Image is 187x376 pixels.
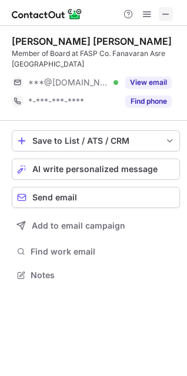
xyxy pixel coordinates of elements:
[32,193,77,202] span: Send email
[32,136,159,146] div: Save to List / ATS / CRM
[125,95,172,107] button: Reveal Button
[28,77,109,88] span: ***@[DOMAIN_NAME]
[31,246,175,257] span: Find work email
[12,243,180,260] button: Find work email
[12,187,180,208] button: Send email
[12,48,180,70] div: Member of Board at FASP Co. Fanavaran Asre [GEOGRAPHIC_DATA]
[12,215,180,236] button: Add to email campaign
[32,221,125,230] span: Add to email campaign
[12,130,180,151] button: save-profile-one-click
[12,7,82,21] img: ContactOut v5.3.10
[12,159,180,180] button: AI write personalized message
[12,267,180,283] button: Notes
[125,77,172,88] button: Reveal Button
[31,270,175,281] span: Notes
[12,35,172,47] div: [PERSON_NAME] [PERSON_NAME]
[32,164,158,174] span: AI write personalized message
